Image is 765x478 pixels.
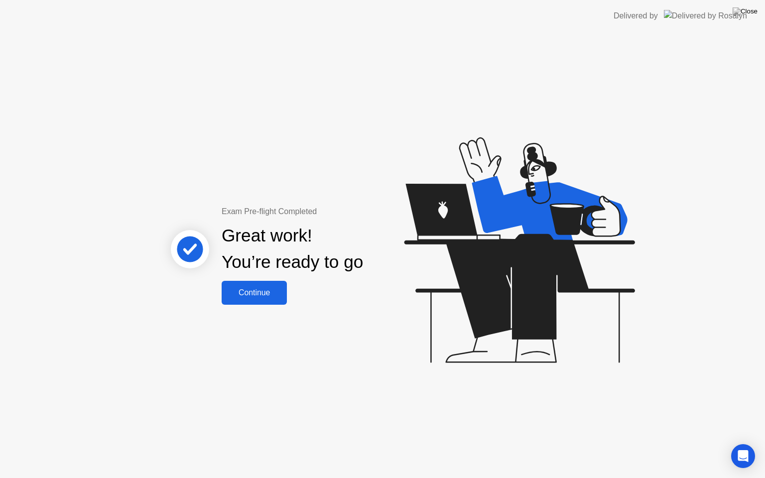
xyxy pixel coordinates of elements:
[222,206,427,218] div: Exam Pre-flight Completed
[225,288,284,297] div: Continue
[731,444,755,468] div: Open Intercom Messenger
[733,7,758,15] img: Close
[222,223,363,275] div: Great work! You’re ready to go
[664,10,747,21] img: Delivered by Rosalyn
[614,10,658,22] div: Delivered by
[222,281,287,305] button: Continue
